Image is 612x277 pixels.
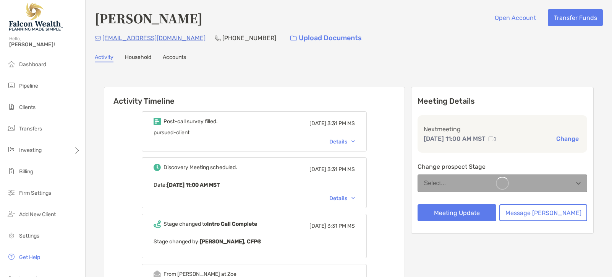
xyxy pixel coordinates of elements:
h4: [PERSON_NAME] [95,9,202,27]
span: [DATE] [309,120,326,127]
span: Firm Settings [19,190,51,196]
span: [PERSON_NAME]! [9,41,81,48]
img: Chevron icon [351,140,355,143]
b: Intro Call Complete [207,221,257,227]
div: Post-call survey filled. [164,118,218,125]
button: Message [PERSON_NAME] [499,204,587,221]
a: Activity [95,54,113,62]
span: Billing [19,168,33,175]
img: dashboard icon [7,59,16,68]
button: Open Account [489,9,542,26]
b: [DATE] 11:00 AM MST [167,182,220,188]
b: [PERSON_NAME], CFP® [200,238,261,245]
img: firm-settings icon [7,188,16,197]
p: Next meeting [424,124,581,134]
p: [PHONE_NUMBER] [222,33,276,43]
img: clients icon [7,102,16,111]
img: investing icon [7,145,16,154]
img: Event icon [154,118,161,125]
img: add_new_client icon [7,209,16,218]
div: Details [329,138,355,145]
a: Accounts [163,54,186,62]
span: 3:31 PM MS [327,166,355,173]
span: Get Help [19,254,40,261]
h6: Activity Timeline [104,87,405,106]
div: Stage changed to [164,221,257,227]
img: Falcon Wealth Planning Logo [9,3,63,31]
span: Investing [19,147,42,153]
button: Meeting Update [418,204,497,221]
img: transfers icon [7,124,16,133]
p: Date : [154,180,355,190]
div: Discovery Meeting scheduled. [164,164,237,171]
img: settings icon [7,231,16,240]
button: Transfer Funds [548,9,603,26]
span: Clients [19,104,36,111]
p: [DATE] 11:00 AM MST [424,134,486,143]
a: Household [125,54,151,62]
span: Settings [19,233,39,239]
span: [DATE] [309,166,326,173]
span: Transfers [19,125,42,132]
span: 3:31 PM MS [327,223,355,229]
a: Upload Documents [285,30,367,46]
img: Event icon [154,164,161,171]
p: Stage changed by: [154,237,355,246]
span: Dashboard [19,61,46,68]
img: Chevron icon [351,197,355,199]
p: Change prospect Stage [418,162,588,171]
button: Change [554,135,581,143]
img: Event icon [154,220,161,228]
span: Pipeline [19,83,38,89]
p: Meeting Details [418,96,588,106]
img: communication type [489,136,495,142]
img: Email Icon [95,36,101,41]
p: [EMAIL_ADDRESS][DOMAIN_NAME] [102,33,206,43]
span: pursued-client [154,129,189,136]
span: 3:31 PM MS [327,120,355,127]
img: button icon [290,36,297,41]
img: billing icon [7,166,16,176]
span: Add New Client [19,211,56,218]
img: pipeline icon [7,81,16,90]
img: Phone Icon [215,35,221,41]
span: [DATE] [309,223,326,229]
div: Details [329,195,355,202]
img: get-help icon [7,252,16,261]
